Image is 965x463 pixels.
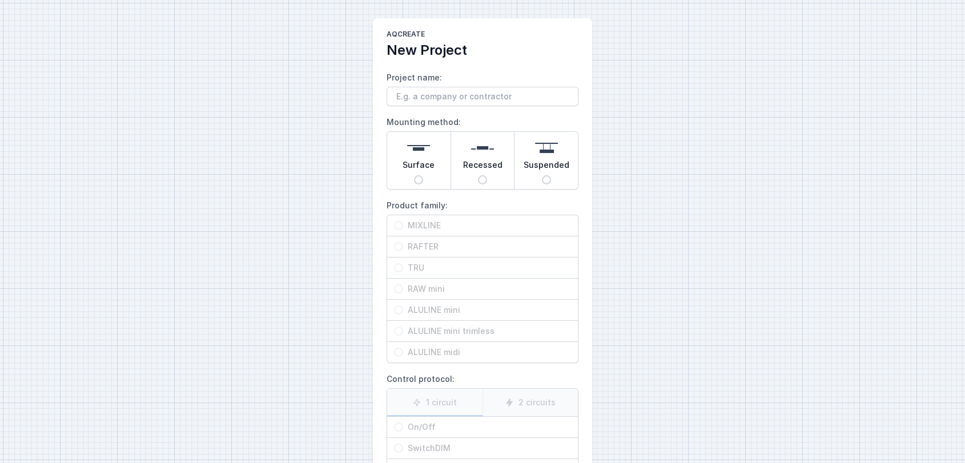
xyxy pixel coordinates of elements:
[535,136,558,159] img: suspended.svg
[478,175,487,184] input: Recessed
[387,87,578,106] input: Project name:
[463,159,502,175] span: Recessed
[387,41,578,59] h2: New Project
[407,136,430,159] img: surface.svg
[414,175,423,184] input: Surface
[387,30,578,41] h1: AQcreate
[387,69,578,106] label: Project name:
[524,159,569,175] span: Suspended
[403,159,435,175] span: Surface
[387,113,578,190] label: Mounting method:
[542,175,551,184] input: Suspended
[387,196,578,363] label: Product family:
[471,136,494,159] img: recessed.svg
